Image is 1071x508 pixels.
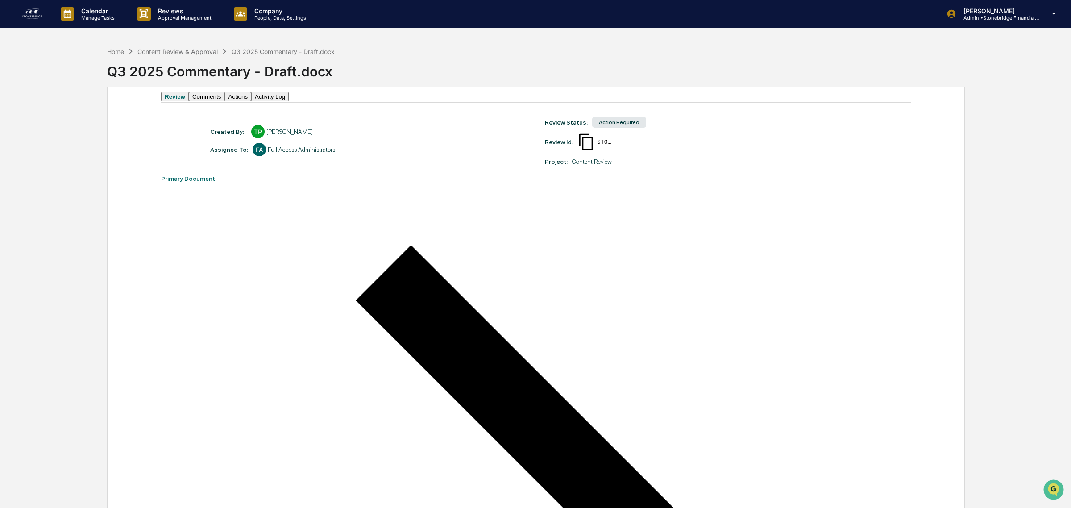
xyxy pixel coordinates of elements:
[107,56,1071,79] div: Q3 2025 Commentary - Draft.docx
[151,15,216,21] p: Approval Management
[210,128,247,135] div: Created By: ‎ ‎
[251,125,265,138] div: TP
[545,119,588,126] div: Review Status:
[189,92,224,101] button: Comments
[9,68,25,84] img: 1746055101610-c473b297-6a78-478c-a979-82029cc54cd1
[224,92,251,101] button: Actions
[9,130,16,137] div: 🔎
[161,175,215,182] span: Primary Document
[247,7,311,15] p: Company
[232,48,335,55] div: Q3 2025 Commentary - Draft.docx
[18,112,58,121] span: Preclearance
[247,15,311,21] p: People, Data, Settings
[74,7,119,15] p: Calendar
[65,113,72,121] div: 🗄️
[268,146,335,153] div: Full Access Administrators
[545,158,568,165] div: Project:
[9,19,162,33] p: How can we help?
[74,15,119,21] p: Manage Tasks
[137,48,218,55] div: Content Review & Approval
[251,92,289,101] button: Activity Log
[30,77,113,84] div: We're available if you need us!
[61,109,114,125] a: 🗄️Attestations
[9,113,16,121] div: 🖐️
[74,112,111,121] span: Attestations
[30,68,146,77] div: Start new chat
[210,146,248,153] div: Assigned To:
[592,117,646,128] div: Action Required
[63,151,108,158] a: Powered byPylon
[21,7,43,21] img: logo
[572,158,612,165] div: Content Review
[152,71,162,82] button: Start new chat
[5,126,60,142] a: 🔎Data Lookup
[89,151,108,158] span: Pylon
[956,15,1039,21] p: Admin • Stonebridge Financial Group
[597,138,614,146] span: 157fee98-7065-4202-8aae-fc6c3e60d7a3
[5,109,61,125] a: 🖐️Preclearance
[253,143,266,156] div: FA
[161,92,911,101] div: secondary tabs example
[1042,479,1067,503] iframe: Open customer support
[18,129,56,138] span: Data Lookup
[266,128,313,135] div: [PERSON_NAME]
[545,138,573,146] div: Review Id:
[151,7,216,15] p: Reviews
[956,7,1039,15] p: [PERSON_NAME]
[161,92,189,101] button: Review
[107,48,124,55] div: Home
